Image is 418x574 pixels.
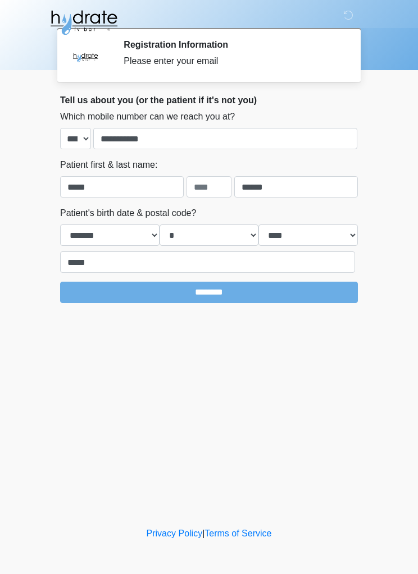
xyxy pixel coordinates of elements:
[69,39,102,73] img: Agent Avatar
[202,529,205,538] a: |
[147,529,203,538] a: Privacy Policy
[60,95,358,105] h2: Tell us about you (or the patient if it's not you)
[49,8,119,36] img: Hydrate IV Bar - Glendale Logo
[60,206,196,220] label: Patient's birth date & postal code?
[60,110,235,123] label: Which mobile number can we reach you at?
[60,158,157,172] label: Patient first & last name:
[124,54,341,68] div: Please enter your email
[205,529,271,538] a: Terms of Service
